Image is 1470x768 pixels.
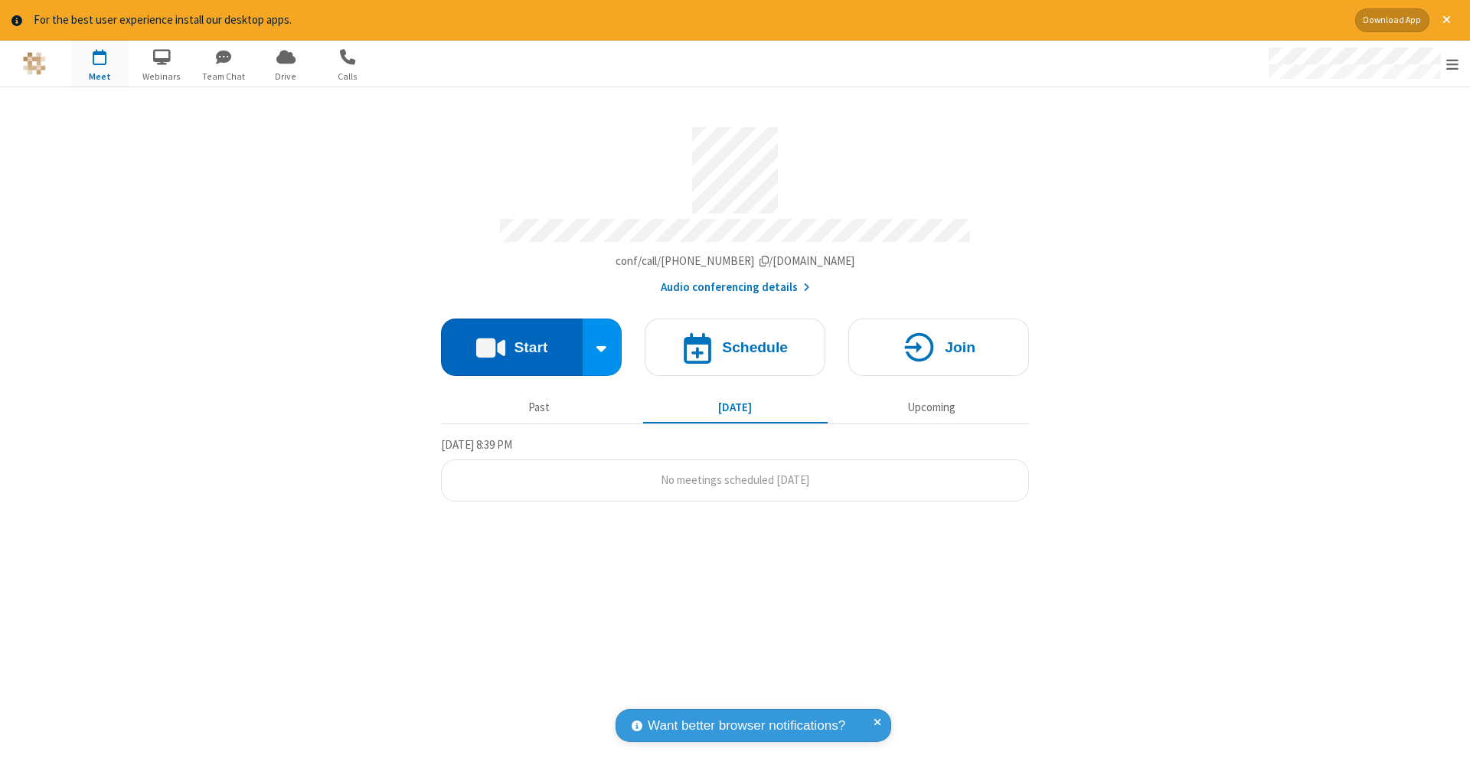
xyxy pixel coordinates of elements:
div: Open menu [1254,41,1470,87]
button: Schedule [645,319,825,376]
span: No meetings scheduled [DATE] [661,472,809,487]
button: Download App [1355,8,1429,32]
button: Past [447,394,632,423]
button: Upcoming [839,394,1024,423]
span: Calls [319,70,377,83]
span: Webinars [133,70,191,83]
div: For the best user experience install our desktop apps. [34,11,1344,29]
span: Team Chat [195,70,253,83]
h4: Start [514,340,547,355]
div: Start conference options [583,319,622,376]
button: Join [848,319,1029,376]
span: Meet [71,70,129,83]
h4: Join [945,340,975,355]
button: Close alert [1435,8,1459,32]
h4: Schedule [722,340,788,355]
span: Copy my meeting room link [616,253,855,268]
button: Logo [5,41,63,87]
section: Today's Meetings [441,436,1029,502]
span: [DATE] 8:39 PM [441,437,512,452]
button: Audio conferencing details [661,279,810,296]
button: Start [441,319,583,376]
button: Copy my meeting room linkCopy my meeting room link [616,253,855,270]
img: QA Selenium DO NOT DELETE OR CHANGE [23,52,46,75]
span: Drive [257,70,315,83]
button: [DATE] [643,394,828,423]
span: Want better browser notifications? [648,716,845,736]
section: Account details [441,116,1029,296]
